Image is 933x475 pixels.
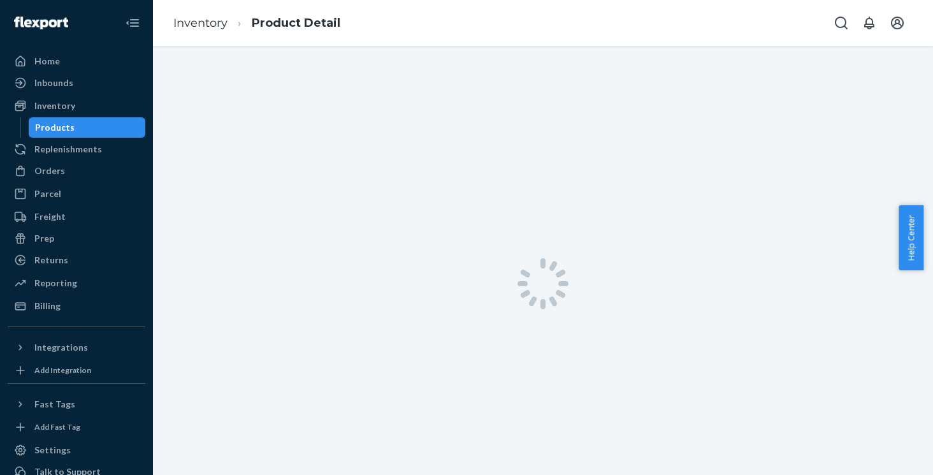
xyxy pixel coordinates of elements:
[8,96,145,116] a: Inventory
[34,444,71,457] div: Settings
[34,300,61,312] div: Billing
[163,4,351,42] ol: breadcrumbs
[34,365,91,376] div: Add Integration
[34,421,80,432] div: Add Fast Tag
[34,341,88,354] div: Integrations
[8,440,145,460] a: Settings
[828,10,854,36] button: Open Search Box
[8,363,145,378] a: Add Integration
[35,121,75,134] div: Products
[34,398,75,411] div: Fast Tags
[34,77,73,89] div: Inbounds
[8,337,145,358] button: Integrations
[8,420,145,435] a: Add Fast Tag
[34,232,54,245] div: Prep
[34,99,75,112] div: Inventory
[34,143,102,156] div: Replenishments
[857,10,882,36] button: Open notifications
[120,10,145,36] button: Close Navigation
[899,205,923,270] button: Help Center
[34,254,68,267] div: Returns
[34,187,61,200] div: Parcel
[34,277,77,289] div: Reporting
[34,55,60,68] div: Home
[8,184,145,204] a: Parcel
[34,164,65,177] div: Orders
[252,16,340,30] a: Product Detail
[8,51,145,71] a: Home
[173,16,228,30] a: Inventory
[34,210,66,223] div: Freight
[885,10,910,36] button: Open account menu
[29,117,146,138] a: Products
[8,273,145,293] a: Reporting
[8,139,145,159] a: Replenishments
[8,161,145,181] a: Orders
[8,207,145,227] a: Freight
[8,228,145,249] a: Prep
[8,250,145,270] a: Returns
[8,394,145,414] button: Fast Tags
[14,17,68,29] img: Flexport logo
[8,73,145,93] a: Inbounds
[8,296,145,316] a: Billing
